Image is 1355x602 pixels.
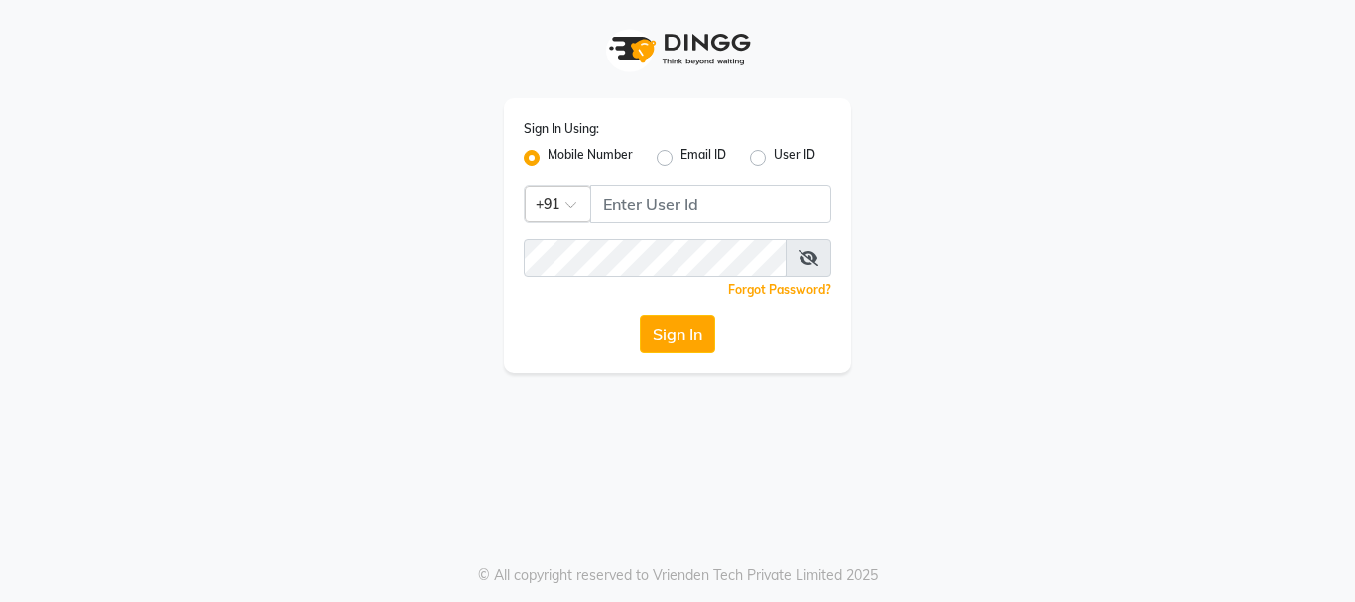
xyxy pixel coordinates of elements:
[590,185,831,223] input: Username
[524,120,599,138] label: Sign In Using:
[640,315,715,353] button: Sign In
[774,146,815,170] label: User ID
[598,20,757,78] img: logo1.svg
[728,282,831,297] a: Forgot Password?
[680,146,726,170] label: Email ID
[524,239,787,277] input: Username
[548,146,633,170] label: Mobile Number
